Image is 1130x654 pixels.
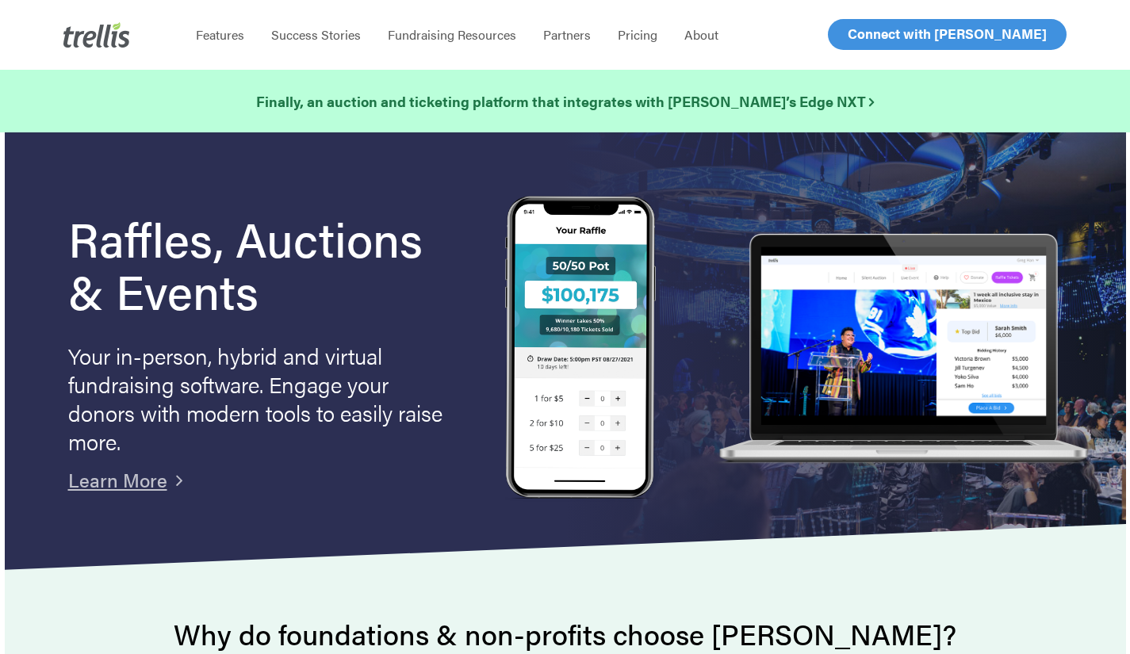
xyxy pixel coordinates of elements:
span: Connect with [PERSON_NAME] [848,24,1047,43]
span: Pricing [618,25,657,44]
span: Success Stories [271,25,361,44]
a: Pricing [604,27,671,43]
strong: Finally, an auction and ticketing platform that integrates with [PERSON_NAME]’s Edge NXT [256,91,874,111]
a: About [671,27,732,43]
a: Finally, an auction and ticketing platform that integrates with [PERSON_NAME]’s Edge NXT [256,90,874,113]
p: Your in-person, hybrid and virtual fundraising software. Engage your donors with modern tools to ... [68,341,449,455]
a: Success Stories [258,27,374,43]
span: Fundraising Resources [388,25,516,44]
h2: Why do foundations & non-profits choose [PERSON_NAME]? [68,618,1063,650]
h1: Raffles, Auctions & Events [68,212,460,316]
img: Trellis [63,22,130,48]
img: Trellis Raffles, Auctions and Event Fundraising [505,196,656,503]
span: About [684,25,718,44]
a: Partners [530,27,604,43]
a: Learn More [68,466,167,493]
a: Connect with [PERSON_NAME] [828,19,1067,50]
img: rafflelaptop_mac_optim.png [711,234,1094,465]
span: Features [196,25,244,44]
span: Partners [543,25,591,44]
a: Features [182,27,258,43]
a: Fundraising Resources [374,27,530,43]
